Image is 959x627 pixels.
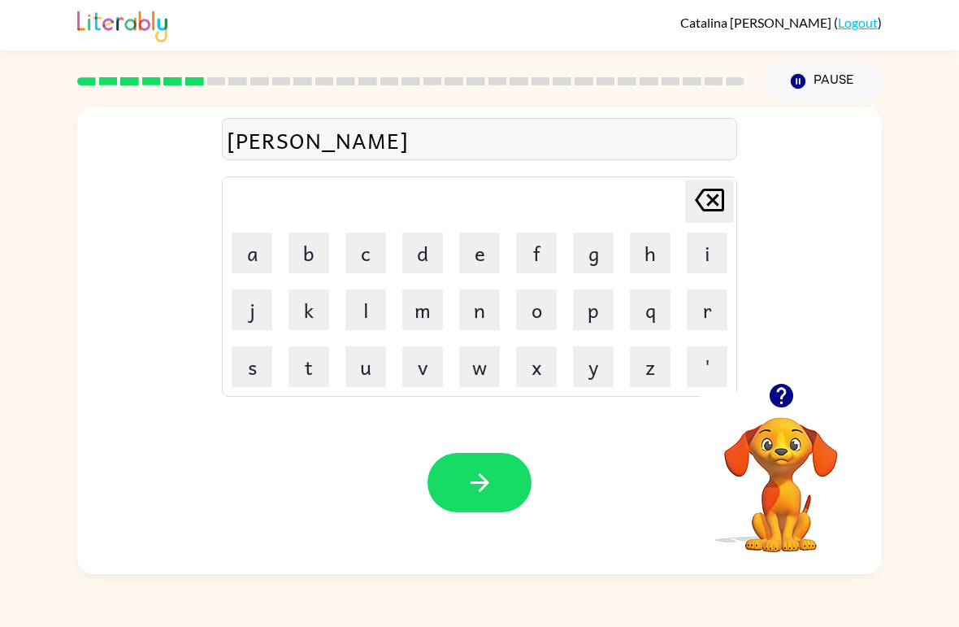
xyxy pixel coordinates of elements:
[700,392,862,555] video: Your browser must support playing .mp4 files to use Literably. Please try using another browser.
[345,290,386,330] button: l
[764,63,882,100] button: Pause
[687,290,727,330] button: r
[289,233,329,273] button: b
[402,233,443,273] button: d
[77,7,167,42] img: Literably
[232,233,272,273] button: a
[289,290,329,330] button: k
[687,346,727,387] button: '
[573,290,614,330] button: p
[680,15,834,30] span: Catalina [PERSON_NAME]
[232,290,272,330] button: j
[459,233,500,273] button: e
[630,346,670,387] button: z
[345,233,386,273] button: c
[573,346,614,387] button: y
[573,233,614,273] button: g
[516,346,557,387] button: x
[516,233,557,273] button: f
[402,346,443,387] button: v
[227,123,732,157] div: [PERSON_NAME]
[459,290,500,330] button: n
[289,346,329,387] button: t
[680,15,882,30] div: ( )
[459,346,500,387] button: w
[232,346,272,387] button: s
[630,290,670,330] button: q
[516,290,557,330] button: o
[402,290,443,330] button: m
[838,15,878,30] a: Logout
[687,233,727,273] button: i
[630,233,670,273] button: h
[345,346,386,387] button: u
